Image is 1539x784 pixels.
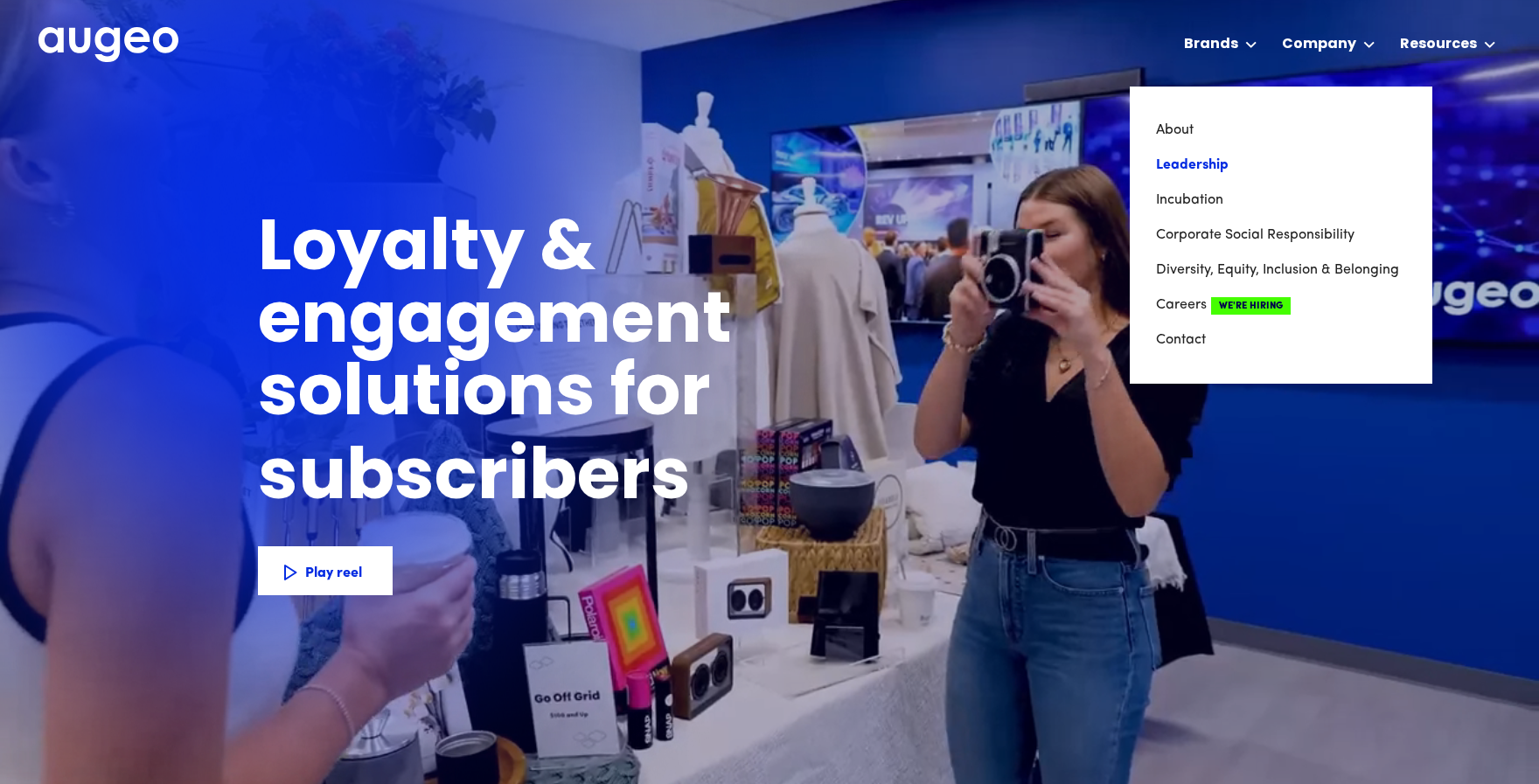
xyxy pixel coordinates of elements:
div: Resources [1400,34,1477,55]
a: Contact [1156,323,1406,357]
a: About [1156,113,1406,148]
div: Brands [1184,34,1238,55]
a: CareersWe're Hiring [1156,288,1406,323]
a: Diversity, Equity, Inclusion & Belonging [1156,253,1406,288]
a: Incubation [1156,183,1406,218]
a: home [38,27,178,64]
span: We're Hiring [1211,297,1291,315]
img: Augeo's full logo in white. [38,27,178,63]
div: Company [1282,34,1356,55]
a: Leadership [1156,148,1406,183]
nav: Company [1130,87,1432,384]
a: Corporate Social Responsibility [1156,218,1406,253]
